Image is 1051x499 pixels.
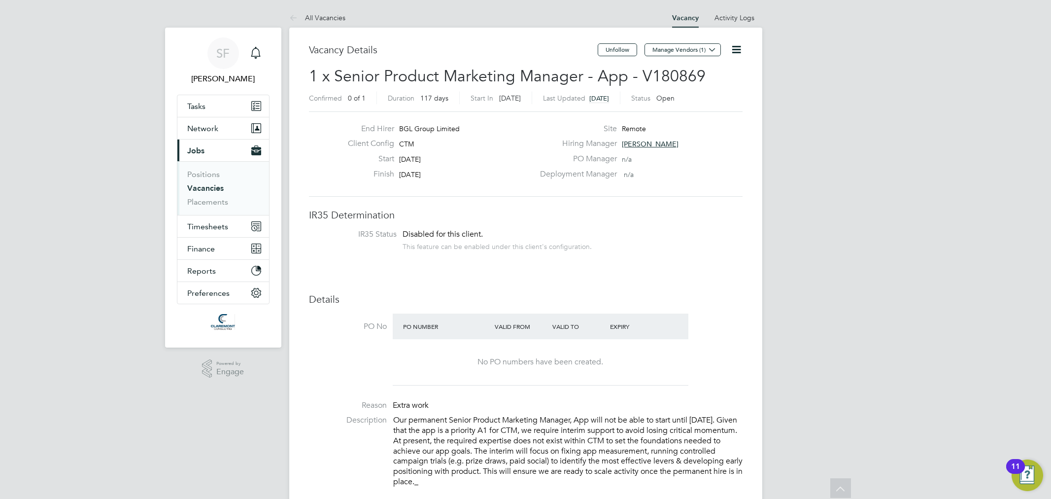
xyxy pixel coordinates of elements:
[403,240,592,251] div: This feature can be enabled under this client's configuration.
[499,94,521,103] span: [DATE]
[309,94,342,103] label: Confirmed
[309,43,598,56] h3: Vacancy Details
[399,140,414,148] span: CTM
[177,95,269,117] a: Tasks
[589,94,609,103] span: [DATE]
[340,124,394,134] label: End Hirer
[187,102,205,111] span: Tasks
[319,229,397,240] label: IR35 Status
[399,170,421,179] span: [DATE]
[534,139,617,149] label: Hiring Manager
[187,146,204,155] span: Jobs
[216,368,244,376] span: Engage
[622,155,632,164] span: n/a
[309,400,387,411] label: Reason
[187,222,228,231] span: Timesheets
[187,183,224,193] a: Vacancies
[177,140,269,161] button: Jobs
[403,229,483,239] span: Disabled for this client.
[340,139,394,149] label: Client Config
[624,170,634,179] span: n/a
[608,318,665,335] div: Expiry
[401,318,493,335] div: PO Number
[177,238,269,259] button: Finance
[340,154,394,164] label: Start
[177,215,269,237] button: Timesheets
[309,415,387,426] label: Description
[202,359,244,378] a: Powered byEngage
[187,170,220,179] a: Positions
[216,359,244,368] span: Powered by
[177,282,269,304] button: Preferences
[177,260,269,282] button: Reports
[309,321,387,332] label: PO No
[177,37,270,85] a: SF[PERSON_NAME]
[309,293,743,306] h3: Details
[340,169,394,179] label: Finish
[211,314,235,330] img: claremontconsulting1-logo-retina.png
[348,94,366,103] span: 0 of 1
[388,94,414,103] label: Duration
[399,155,421,164] span: [DATE]
[656,94,675,103] span: Open
[672,14,699,22] a: Vacancy
[543,94,585,103] label: Last Updated
[598,43,637,56] button: Unfollow
[1011,466,1020,479] div: 11
[420,94,448,103] span: 117 days
[309,67,706,86] span: 1 x Senior Product Marketing Manager - App - V180869
[622,140,678,148] span: [PERSON_NAME]
[177,161,269,215] div: Jobs
[187,266,216,276] span: Reports
[492,318,550,335] div: Valid From
[165,28,281,348] nav: Main navigation
[1012,460,1043,491] button: Open Resource Center, 11 new notifications
[309,209,743,221] h3: IR35 Determination
[399,124,460,133] span: BGL Group Limited
[631,94,650,103] label: Status
[187,197,228,207] a: Placements
[622,124,646,133] span: Remote
[187,244,215,253] span: Finance
[534,154,617,164] label: PO Manager
[471,94,493,103] label: Start In
[534,169,617,179] label: Deployment Manager
[550,318,608,335] div: Valid To
[177,73,270,85] span: Sam Fullman
[177,314,270,330] a: Go to home page
[644,43,721,56] button: Manage Vendors (1)
[534,124,617,134] label: Site
[216,47,230,60] span: SF
[714,13,754,22] a: Activity Logs
[187,124,218,133] span: Network
[403,357,678,367] div: No PO numbers have been created.
[289,13,345,22] a: All Vacancies
[187,288,230,298] span: Preferences
[177,117,269,139] button: Network
[393,415,743,487] p: Our permanent Senior Product Marketing Manager, App will not be able to start until [DATE]. Given...
[393,400,429,410] span: Extra work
